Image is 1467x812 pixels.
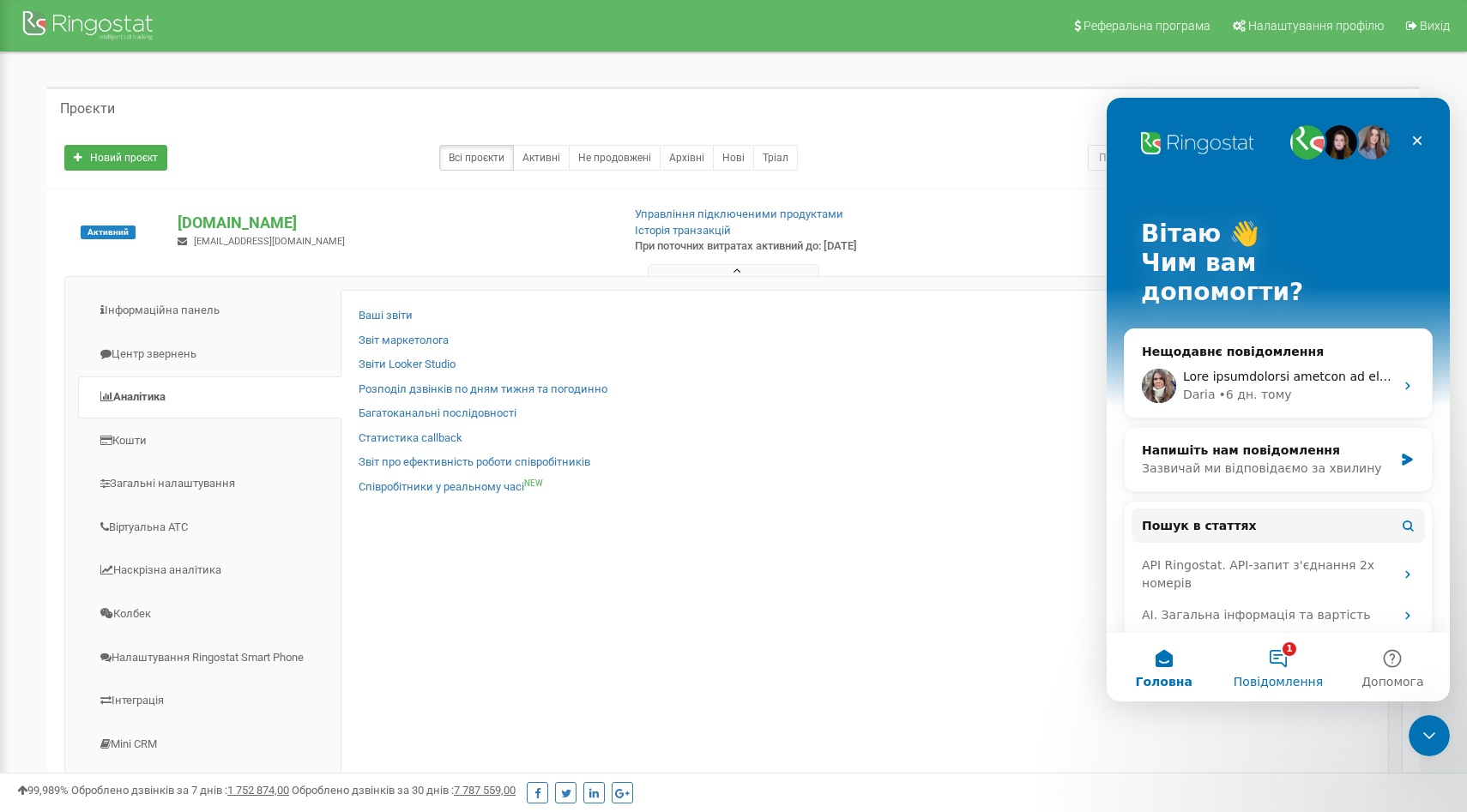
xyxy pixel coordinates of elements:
[64,145,167,171] a: Новий проєкт
[569,145,661,171] a: Не продовжені
[713,145,754,171] a: Нові
[1420,19,1450,33] span: Вихід
[753,145,798,171] a: Тріал
[359,308,413,324] a: Ваші звіти
[227,784,289,797] u: 1 752 874,00
[78,724,341,766] a: Mini CRM
[78,680,341,722] a: Інтеграція
[439,145,514,171] a: Всі проєкти
[524,478,543,488] sup: NEW
[1107,98,1450,701] iframe: Intercom live chat
[78,334,341,376] a: Центр звернень
[359,382,607,398] a: Розподіл дзвінків по дням тижня та погодинно
[1084,19,1210,33] span: Реферальна програма
[635,238,951,255] p: При поточних витратах активний до: [DATE]
[194,236,345,247] span: [EMAIL_ADDRESS][DOMAIN_NAME]
[81,226,136,239] span: Активний
[60,101,115,117] h5: Проєкти
[78,550,341,592] a: Наскрізна аналітика
[359,333,449,349] a: Звіт маркетолога
[78,463,341,505] a: Загальні налаштування
[78,593,341,635] a: Колбек
[78,507,341,549] a: Віртуальна АТС
[359,430,462,447] a: Статистика callback
[454,784,516,797] u: 7 787 559,00
[292,784,516,797] span: Оброблено дзвінків за 30 днів :
[359,479,543,496] a: Співробітники у реальному часіNEW
[635,208,843,220] a: Управління підключеними продуктами
[178,212,607,234] p: [DOMAIN_NAME]
[359,357,456,373] a: Звіти Looker Studio
[1409,715,1450,756] iframe: Intercom live chat
[1088,145,1326,171] input: Пошук
[78,376,341,418] a: Аналiтика
[71,784,289,797] span: Оброблено дзвінків за 7 днів :
[359,406,516,422] a: Багатоканальні послідовності
[78,637,341,679] a: Налаштування Ringostat Smart Phone
[78,767,341,809] a: [PERSON_NAME]
[17,784,69,797] span: 99,989%
[78,290,341,332] a: Інформаційна панель
[635,224,731,237] a: Історія транзакцій
[78,420,341,462] a: Кошти
[1248,19,1384,33] span: Налаштування профілю
[513,145,570,171] a: Активні
[359,454,590,471] a: Звіт про ефективність роботи співробітників
[660,145,714,171] a: Архівні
